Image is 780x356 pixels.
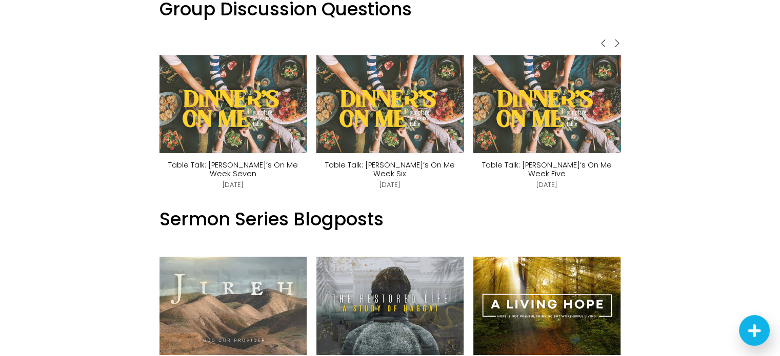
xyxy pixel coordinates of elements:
[303,55,477,153] img: Table Talk: Dinner’s On Me Week Six
[459,257,634,355] img: A Holy Hope
[316,55,464,153] a: Table Talk: Dinner’s On Me Week Six
[159,55,307,153] a: Table Talk: Dinner’s On Me Week Seven
[146,55,321,153] img: Table Talk: Dinner’s On Me Week Seven
[613,39,621,48] span: Next
[159,207,621,232] h3: Sermon Series Blogposts
[316,257,464,355] a: The Restored Life: A Study of the Book of Haggai
[459,55,634,153] img: Table Talk: Dinner’s On Me Week Five
[473,257,621,355] a: A Holy Hope
[379,180,401,190] time: [DATE]
[325,160,455,179] a: Table Talk: [PERSON_NAME]’s On Me Week Six
[482,160,612,179] a: Table Talk: [PERSON_NAME]’s On Me Week Five
[536,180,557,190] time: [DATE]
[159,257,307,355] a: Jireh: God our Provider
[599,39,608,48] span: Previous
[168,160,298,179] a: Table Talk: [PERSON_NAME]’s On Me Week Seven
[223,180,244,190] time: [DATE]
[303,257,477,355] img: The Restored Life: A Study of the Book of Haggai
[473,55,621,153] a: Table Talk: Dinner’s On Me Week Five
[146,257,321,355] img: Jireh: God our Provider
